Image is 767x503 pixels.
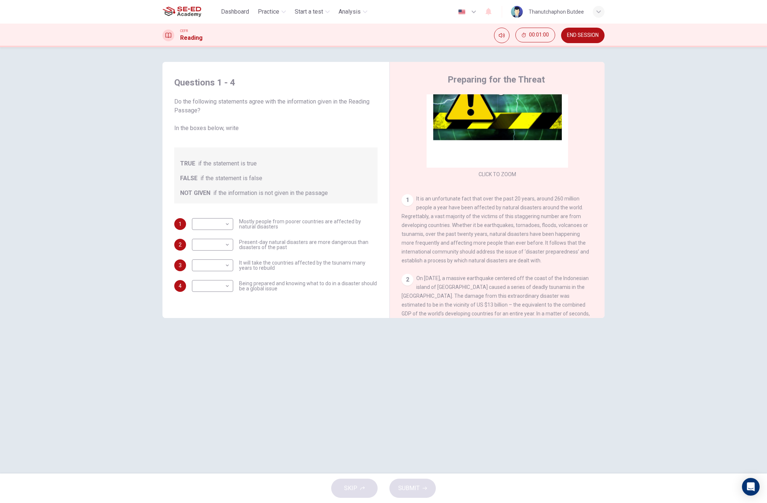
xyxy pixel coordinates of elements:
button: 00:01:00 [515,28,555,42]
span: Present-day natural disasters are more dangerous than disasters of the past [239,240,378,250]
span: Do the following statements agree with the information given in the Reading Passage? In the boxes... [174,97,378,133]
button: Start a test [292,5,333,18]
h4: Questions 1 - 4 [174,77,378,88]
span: if the statement is false [200,174,262,183]
span: END SESSION [567,32,599,38]
span: Mostly people from poorer countries are affected by natural disasters [239,219,378,229]
span: Start a test [295,7,323,16]
span: It will take the countries affected by the tsunami many years to rebuild [239,260,378,270]
span: 1 [179,221,182,227]
div: 2 [402,274,413,286]
span: if the information is not given in the passage [213,189,328,198]
button: END SESSION [561,28,605,43]
button: Practice [255,5,289,18]
span: TRUE [180,159,195,168]
a: SE-ED Academy logo [162,4,218,19]
div: Thanutchaphon Butdee [529,7,584,16]
span: 4 [179,283,182,289]
span: CEFR [180,28,188,34]
div: Hide [515,28,555,43]
span: Analysis [339,7,361,16]
h4: Preparing for the Threat [448,74,545,85]
button: Dashboard [218,5,252,18]
span: Dashboard [221,7,249,16]
span: 3 [179,263,182,268]
h1: Reading [180,34,203,42]
div: 1 [402,194,413,206]
span: It is an unfortunate fact that over the past 20 years, around 260 million people a year have been... [402,196,589,263]
span: 00:01:00 [529,32,549,38]
span: if the statement is true [198,159,257,168]
img: Profile picture [511,6,523,18]
span: Being prepared and knowing what to do in a disaster should be a global issue [239,281,378,291]
img: en [457,9,466,15]
span: NOT GIVEN [180,189,210,198]
span: Practice [258,7,279,16]
button: Analysis [336,5,370,18]
div: Open Intercom Messenger [742,478,760,496]
img: SE-ED Academy logo [162,4,201,19]
span: 2 [179,242,182,247]
span: FALSE [180,174,197,183]
div: Mute [494,28,509,43]
span: On [DATE], a massive earthquake centered off the coast of the Indonesian island of [GEOGRAPHIC_DA... [402,275,592,343]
